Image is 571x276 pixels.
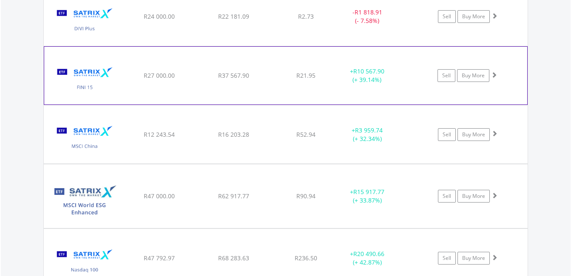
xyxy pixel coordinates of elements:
[438,10,456,23] a: Sell
[218,71,249,79] span: R37 567.90
[218,192,249,200] span: R62 917.77
[48,57,122,102] img: TFSA.STXFIN.png
[438,190,456,203] a: Sell
[437,69,455,82] a: Sell
[353,67,384,75] span: R10 567.90
[438,252,456,265] a: Sell
[48,175,121,226] img: TFSA.STXESG.png
[335,250,400,267] div: + (+ 42.87%)
[144,71,175,79] span: R27 000.00
[295,254,317,262] span: R236.50
[457,190,490,203] a: Buy More
[218,130,249,138] span: R16 203.28
[438,128,456,141] a: Sell
[48,116,121,161] img: TFSA.STXCHN.png
[144,12,175,20] span: R24 000.00
[457,252,490,265] a: Buy More
[218,254,249,262] span: R68 283.63
[457,128,490,141] a: Buy More
[353,250,384,258] span: R20 490.66
[457,69,489,82] a: Buy More
[296,130,315,138] span: R52.94
[355,126,383,134] span: R3 959.74
[335,8,400,25] div: - (- 7.58%)
[355,8,382,16] span: R1 818.91
[335,67,399,84] div: + (+ 39.14%)
[218,12,249,20] span: R22 181.09
[353,188,384,196] span: R15 917.77
[457,10,490,23] a: Buy More
[296,71,315,79] span: R21.95
[144,192,175,200] span: R47 000.00
[335,126,400,143] div: + (+ 32.34%)
[298,12,314,20] span: R2.73
[296,192,315,200] span: R90.94
[144,130,175,138] span: R12 243.54
[335,188,400,205] div: + (+ 33.87%)
[144,254,175,262] span: R47 792.97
